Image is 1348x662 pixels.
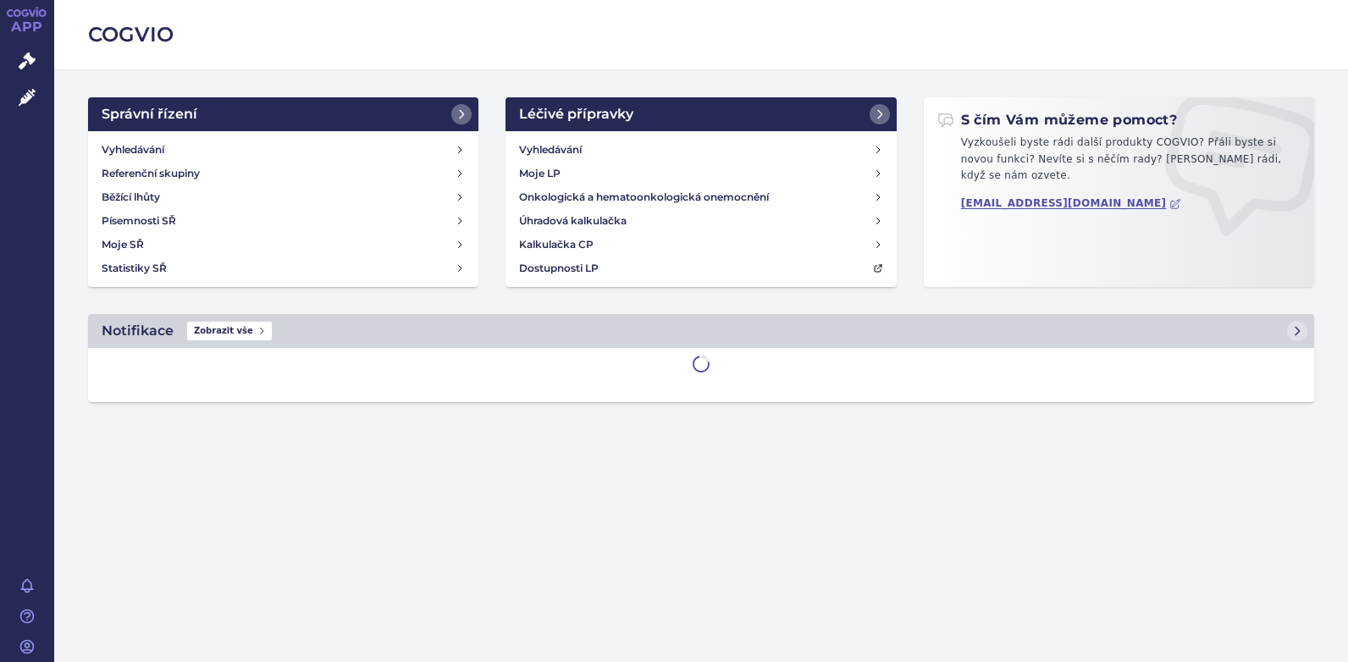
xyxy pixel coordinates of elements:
[95,185,472,209] a: Běžící lhůty
[519,260,599,277] h4: Dostupnosti LP
[102,321,174,341] h2: Notifikace
[95,257,472,280] a: Statistiky SŘ
[519,141,582,158] h4: Vyhledávání
[88,97,478,131] a: Správní řízení
[512,185,889,209] a: Onkologická a hematoonkologická onemocnění
[519,236,594,253] h4: Kalkulačka CP
[512,162,889,185] a: Moje LP
[512,209,889,233] a: Úhradová kalkulačka
[187,322,272,340] span: Zobrazit vše
[102,189,160,206] h4: Běžící lhůty
[95,162,472,185] a: Referenční skupiny
[102,141,164,158] h4: Vyhledávání
[88,314,1314,348] a: NotifikaceZobrazit vše
[512,257,889,280] a: Dostupnosti LP
[102,165,200,182] h4: Referenční skupiny
[961,197,1182,210] a: [EMAIL_ADDRESS][DOMAIN_NAME]
[95,233,472,257] a: Moje SŘ
[512,233,889,257] a: Kalkulačka CP
[102,104,197,124] h2: Správní řízení
[505,97,896,131] a: Léčivé přípravky
[519,189,769,206] h4: Onkologická a hematoonkologická onemocnění
[95,209,472,233] a: Písemnosti SŘ
[519,165,561,182] h4: Moje LP
[88,20,1314,49] h2: COGVIO
[95,138,472,162] a: Vyhledávání
[937,111,1178,130] h2: S čím Vám můžeme pomoct?
[102,212,176,229] h4: Písemnosti SŘ
[102,260,167,277] h4: Statistiky SŘ
[102,236,144,253] h4: Moje SŘ
[519,104,633,124] h2: Léčivé přípravky
[512,138,889,162] a: Vyhledávání
[937,135,1301,191] p: Vyzkoušeli byste rádi další produkty COGVIO? Přáli byste si novou funkci? Nevíte si s něčím rady?...
[519,212,627,229] h4: Úhradová kalkulačka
